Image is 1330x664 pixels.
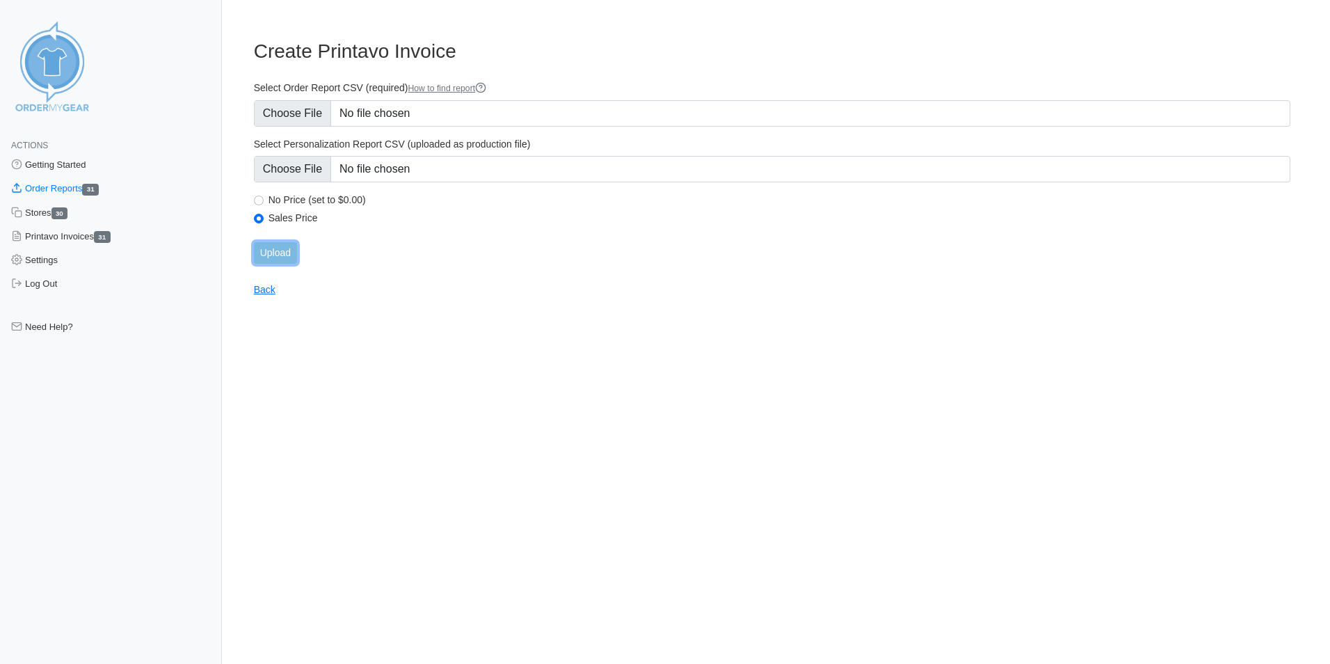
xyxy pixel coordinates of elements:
label: No Price (set to $0.00) [269,193,1290,206]
span: 31 [82,184,99,196]
input: Upload [254,242,297,264]
span: 31 [94,231,111,243]
label: Sales Price [269,212,1290,224]
label: Select Personalization Report CSV (uploaded as production file) [254,138,1290,150]
h3: Create Printavo Invoice [254,40,1290,63]
label: Select Order Report CSV (required) [254,81,1290,95]
span: 30 [51,207,68,219]
a: How to find report [408,84,486,93]
a: Back [254,284,275,295]
span: Actions [11,141,48,150]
